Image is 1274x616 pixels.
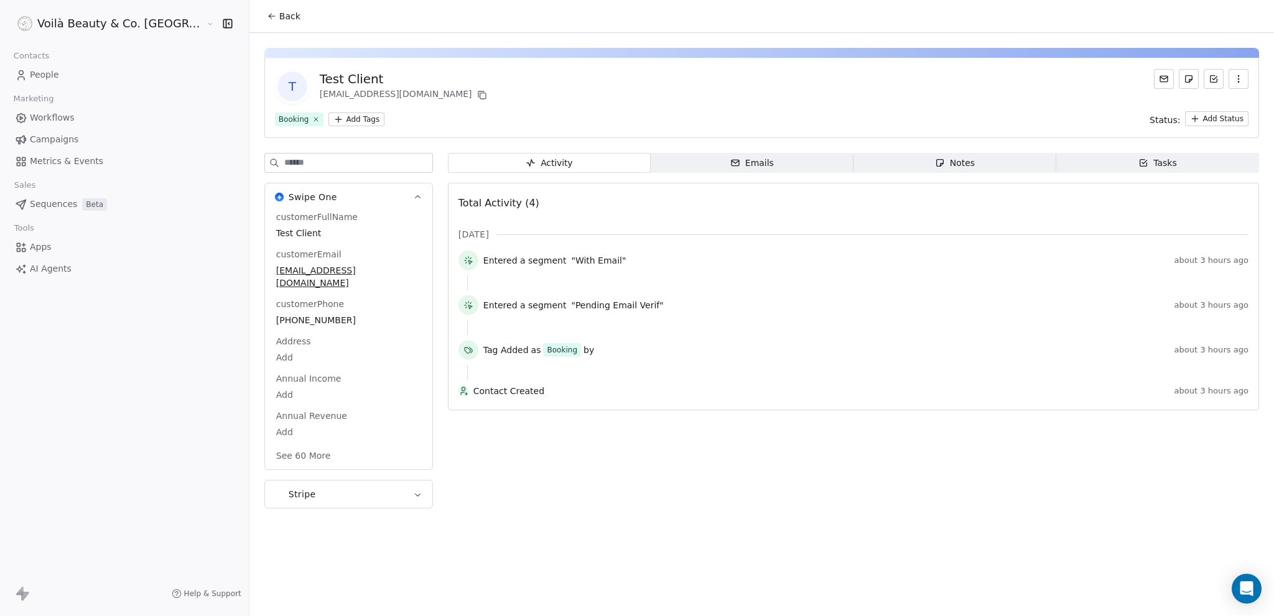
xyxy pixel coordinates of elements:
a: People [10,65,239,85]
span: Tools [9,219,39,237]
span: as [531,344,541,356]
span: Contacts [8,47,55,65]
div: Tasks [1138,157,1177,170]
div: Emails [730,157,774,170]
a: Campaigns [10,129,239,150]
a: AI Agents [10,259,239,279]
button: StripeStripe [265,480,432,508]
span: Swipe One [289,191,337,203]
button: See 60 More [269,444,338,467]
span: about 3 hours ago [1174,255,1248,265]
a: Help & Support [172,589,241,599]
div: Notes [935,157,975,170]
a: Metrics & Events [10,151,239,172]
span: Voilà Beauty & Co. [GEOGRAPHIC_DATA] [37,16,203,32]
span: Contact Created [473,385,1169,397]
button: Swipe OneSwipe One [265,183,432,211]
span: Campaigns [30,133,78,146]
span: Add [276,426,421,438]
div: Swipe OneSwipe One [265,211,432,469]
span: [DATE] [458,228,489,241]
span: Stripe [289,488,316,500]
span: Back [279,10,300,22]
div: Test Client [320,70,490,88]
span: Beta [82,198,107,211]
span: People [30,68,59,81]
span: Status: [1150,114,1180,126]
span: Annual Revenue [274,410,350,422]
span: about 3 hours ago [1174,386,1248,396]
span: [PHONE_NUMBER] [276,314,421,326]
span: [EMAIL_ADDRESS][DOMAIN_NAME] [276,264,421,289]
span: Add [276,388,421,401]
span: about 3 hours ago [1174,345,1248,355]
span: AI Agents [30,262,72,275]
span: Marketing [8,90,59,108]
span: Total Activity (4) [458,197,539,209]
div: [EMAIL_ADDRESS][DOMAIN_NAME] [320,88,490,103]
button: Add Status [1185,111,1248,126]
span: Entered a segment [483,299,567,311]
span: "With Email" [571,254,626,267]
span: Workflows [30,111,75,124]
span: Add [276,351,421,364]
a: SequencesBeta [10,194,239,214]
span: "Pending Email Verif" [571,299,663,311]
a: Apps [10,237,239,257]
span: about 3 hours ago [1174,300,1248,310]
img: Stripe [275,490,284,499]
a: Workflows [10,108,239,128]
span: by [584,344,594,356]
span: Help & Support [184,589,241,599]
span: customerFullName [274,211,360,223]
span: Metrics & Events [30,155,103,168]
span: T [277,71,307,101]
div: Open Intercom Messenger [1232,574,1262,604]
span: Entered a segment [483,254,567,267]
span: customerEmail [274,248,344,260]
div: Booking [547,344,577,356]
img: Swipe One [275,193,284,201]
span: customerPhone [274,298,346,310]
span: Address [274,335,314,347]
button: Back [259,5,308,27]
span: Sales [9,176,41,195]
button: Voilà Beauty & Co. [GEOGRAPHIC_DATA] [15,13,197,34]
span: Sequences [30,198,77,211]
span: Test Client [276,227,421,239]
span: Tag Added [483,344,529,356]
span: Apps [30,241,52,254]
div: Booking [279,114,309,125]
span: Annual Income [274,372,344,385]
button: Add Tags [328,113,384,126]
img: Voila_Beauty_And_Co_Logo.png [17,16,32,31]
